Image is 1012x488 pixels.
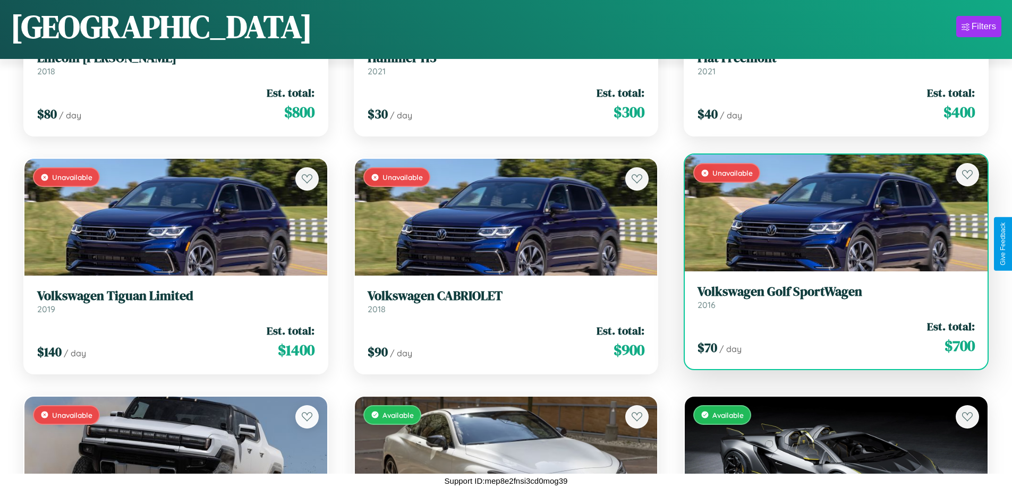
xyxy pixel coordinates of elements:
[382,173,423,182] span: Unavailable
[37,50,314,66] h3: Lincoln [PERSON_NAME]
[712,410,744,419] span: Available
[284,101,314,123] span: $ 800
[368,50,645,76] a: Hummer H32021
[368,288,645,304] h3: Volkswagen CABRIOLET
[37,288,314,314] a: Volkswagen Tiguan Limited2019
[956,16,1001,37] button: Filters
[37,288,314,304] h3: Volkswagen Tiguan Limited
[698,105,718,123] span: $ 40
[614,339,644,361] span: $ 900
[37,66,55,76] span: 2018
[445,474,568,488] p: Support ID: mep8e2fnsi3cd0mog39
[614,101,644,123] span: $ 300
[382,410,414,419] span: Available
[719,344,742,354] span: / day
[52,173,92,182] span: Unavailable
[267,323,314,338] span: Est. total:
[11,5,312,48] h1: [GEOGRAPHIC_DATA]
[368,343,388,361] span: $ 90
[267,85,314,100] span: Est. total:
[368,304,386,314] span: 2018
[698,66,716,76] span: 2021
[59,110,81,121] span: / day
[698,339,717,356] span: $ 70
[368,105,388,123] span: $ 30
[278,339,314,361] span: $ 1400
[597,323,644,338] span: Est. total:
[37,343,62,361] span: $ 140
[698,50,975,76] a: Fiat Freemont2021
[37,105,57,123] span: $ 80
[943,101,975,123] span: $ 400
[52,410,92,419] span: Unavailable
[698,284,975,299] h3: Volkswagen Golf SportWagen
[368,66,386,76] span: 2021
[712,168,753,177] span: Unavailable
[927,85,975,100] span: Est. total:
[720,110,742,121] span: / day
[698,284,975,310] a: Volkswagen Golf SportWagen2016
[597,85,644,100] span: Est. total:
[972,21,996,32] div: Filters
[390,110,412,121] span: / day
[37,50,314,76] a: Lincoln [PERSON_NAME]2018
[368,288,645,314] a: Volkswagen CABRIOLET2018
[390,348,412,358] span: / day
[64,348,86,358] span: / day
[927,319,975,334] span: Est. total:
[999,222,1007,266] div: Give Feedback
[945,335,975,356] span: $ 700
[37,304,55,314] span: 2019
[698,299,716,310] span: 2016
